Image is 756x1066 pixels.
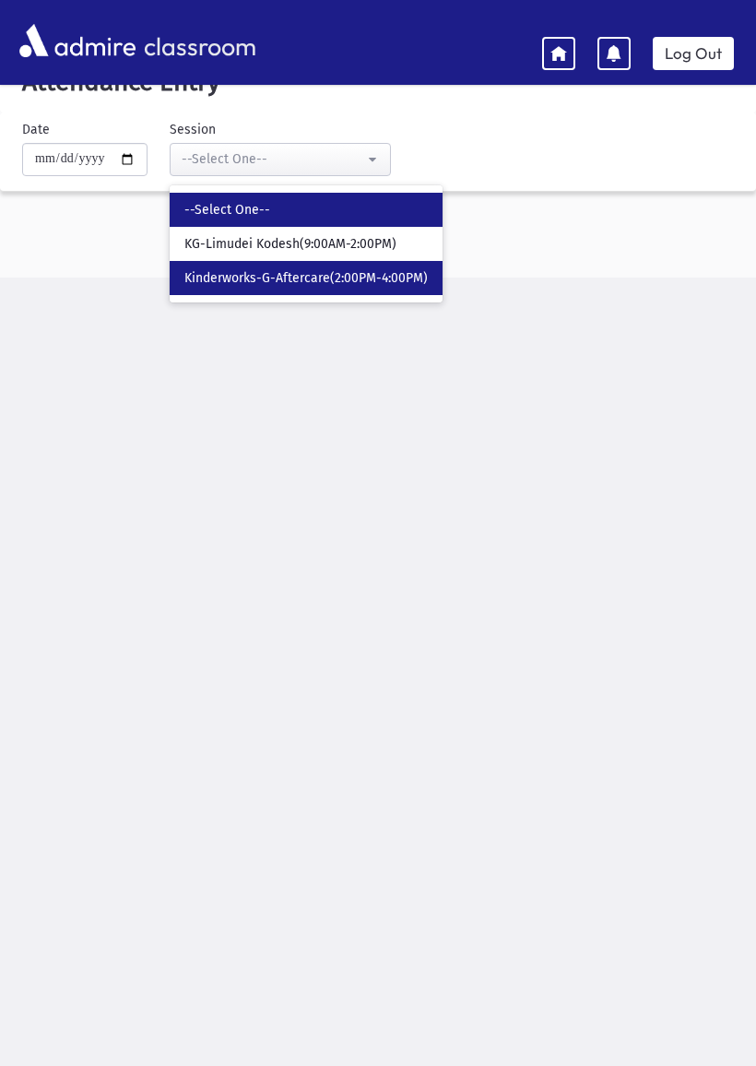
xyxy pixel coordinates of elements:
[15,258,741,278] div: © 2025 - ADMIRE PRO
[140,17,256,65] span: classroom
[184,235,396,254] span: KG-Limudei Kodesh(9:00AM-2:00PM)
[22,120,50,139] label: Date
[170,120,216,139] label: Session
[653,37,734,70] a: Log Out
[184,201,270,219] span: --Select One--
[182,149,364,169] div: --Select One--
[184,269,428,288] span: Kinderworks-G-Aftercare(2:00PM-4:00PM)
[170,143,391,176] button: --Select One--
[15,19,140,62] img: AdmirePro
